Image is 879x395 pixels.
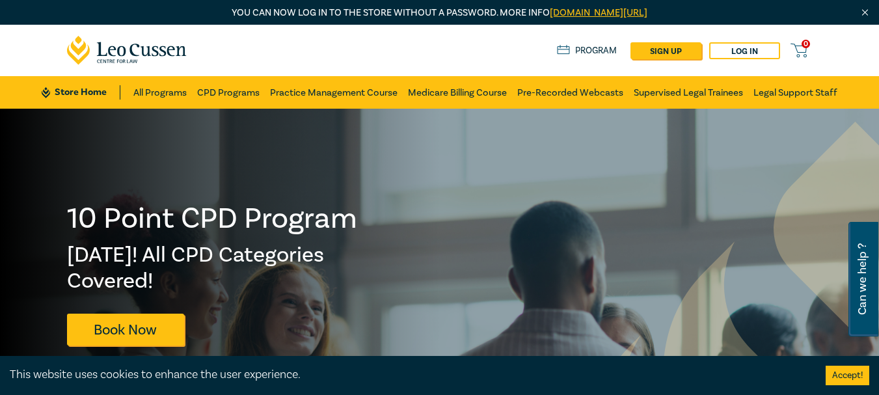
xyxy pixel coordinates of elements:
[802,40,810,48] span: 0
[67,314,184,346] a: Book Now
[826,366,869,385] button: Accept cookies
[753,76,837,109] a: Legal Support Staff
[67,202,358,236] h1: 10 Point CPD Program
[10,366,806,383] div: This website uses cookies to enhance the user experience.
[557,44,617,58] a: Program
[270,76,398,109] a: Practice Management Course
[42,85,120,100] a: Store Home
[630,42,701,59] a: sign up
[856,230,869,329] span: Can we help ?
[859,7,871,18] img: Close
[634,76,743,109] a: Supervised Legal Trainees
[517,76,623,109] a: Pre-Recorded Webcasts
[67,242,358,294] h2: [DATE]! All CPD Categories Covered!
[197,76,260,109] a: CPD Programs
[408,76,507,109] a: Medicare Billing Course
[550,7,647,19] a: [DOMAIN_NAME][URL]
[67,6,813,20] p: You can now log in to the store without a password. More info
[133,76,187,109] a: All Programs
[709,42,780,59] a: Log in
